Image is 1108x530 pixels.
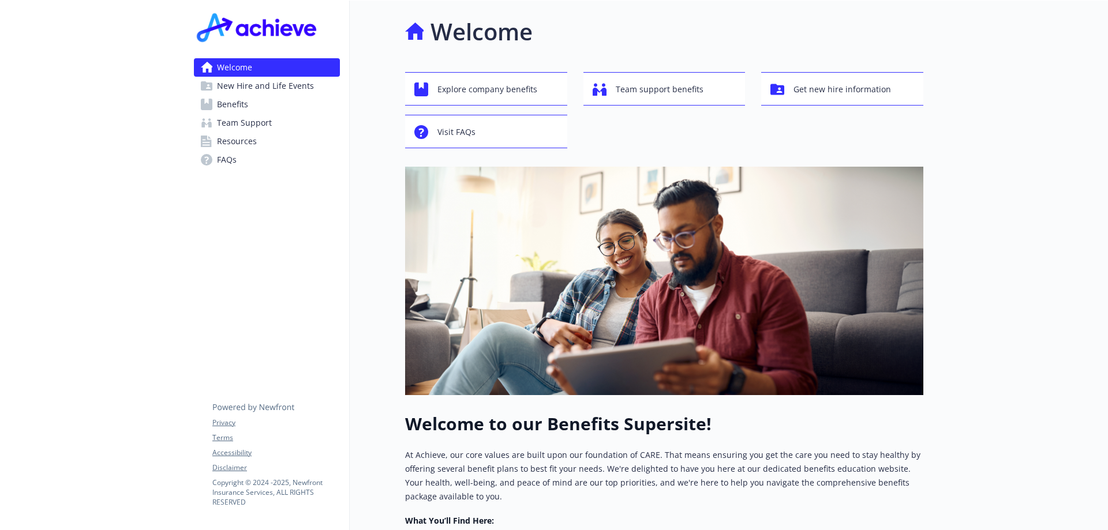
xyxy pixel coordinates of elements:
button: Explore company benefits [405,72,567,106]
a: Resources [194,132,340,151]
img: overview page banner [405,167,923,395]
span: New Hire and Life Events [217,77,314,95]
span: Team Support [217,114,272,132]
p: Copyright © 2024 - 2025 , Newfront Insurance Services, ALL RIGHTS RESERVED [212,478,339,507]
span: Explore company benefits [437,78,537,100]
span: FAQs [217,151,237,169]
span: Team support benefits [616,78,703,100]
button: Get new hire information [761,72,923,106]
span: Benefits [217,95,248,114]
button: Visit FAQs [405,115,567,148]
a: Accessibility [212,448,339,458]
h1: Welcome [431,14,533,49]
strong: What You’ll Find Here: [405,515,494,526]
a: Privacy [212,418,339,428]
a: Benefits [194,95,340,114]
a: Welcome [194,58,340,77]
p: At Achieve, our core values are built upon our foundation of CARE. That means ensuring you get th... [405,448,923,503]
button: Team support benefits [583,72,746,106]
span: Get new hire information [793,78,891,100]
span: Welcome [217,58,252,77]
span: Visit FAQs [437,121,476,143]
a: Team Support [194,114,340,132]
a: Terms [212,433,339,443]
a: Disclaimer [212,463,339,473]
span: Resources [217,132,257,151]
h1: Welcome to our Benefits Supersite! [405,414,923,434]
a: New Hire and Life Events [194,77,340,95]
a: FAQs [194,151,340,169]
